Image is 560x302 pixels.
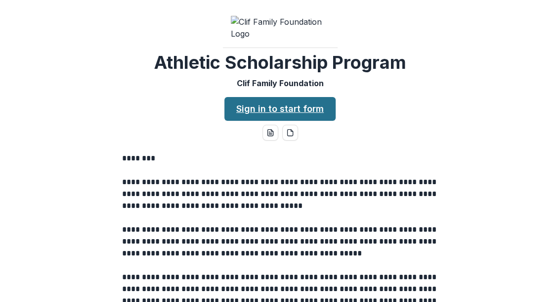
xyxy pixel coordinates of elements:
h2: Athletic Scholarship Program [154,52,406,73]
a: Sign in to start form [224,97,336,121]
button: pdf-download [282,125,298,141]
p: Clif Family Foundation [237,77,324,89]
img: Clif Family Foundation Logo [231,16,330,40]
button: word-download [262,125,278,141]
